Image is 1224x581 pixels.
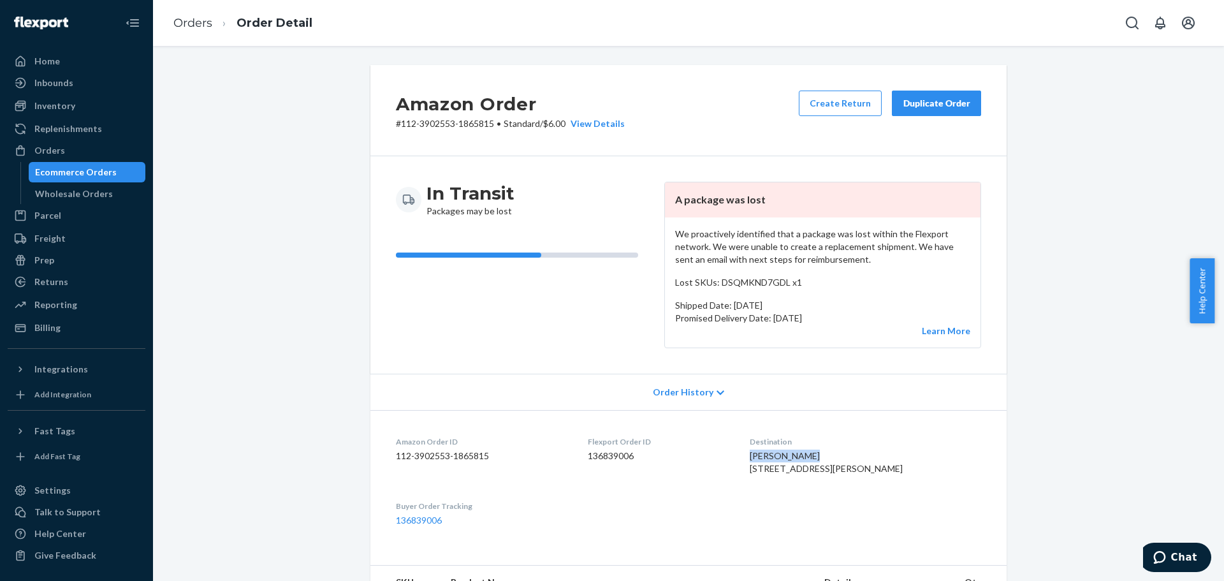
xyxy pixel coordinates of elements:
[34,232,66,245] div: Freight
[8,446,145,467] a: Add Fast Tag
[750,436,981,447] dt: Destination
[237,16,312,30] a: Order Detail
[34,209,61,222] div: Parcel
[8,295,145,315] a: Reporting
[497,118,501,129] span: •
[8,250,145,270] a: Prep
[34,363,88,376] div: Integrations
[1147,10,1173,36] button: Open notifications
[1143,543,1211,575] iframe: Opens a widget where you can chat to one of our agents
[675,228,970,266] p: We proactively identified that a package was lost within the Flexport network. We were unable to ...
[8,524,145,544] a: Help Center
[35,188,113,200] div: Wholesale Orders
[34,321,61,334] div: Billing
[163,4,323,42] ol: breadcrumbs
[892,91,981,116] button: Duplicate Order
[34,99,75,112] div: Inventory
[8,51,145,71] a: Home
[34,77,73,89] div: Inbounds
[35,166,117,179] div: Ecommerce Orders
[34,122,102,135] div: Replenishments
[34,254,54,267] div: Prep
[34,506,101,518] div: Talk to Support
[396,117,625,130] p: # 112-3902553-1865815 / $6.00
[396,436,567,447] dt: Amazon Order ID
[588,450,729,462] dd: 136839006
[8,318,145,338] a: Billing
[426,182,514,205] h3: In Transit
[8,228,145,249] a: Freight
[1176,10,1201,36] button: Open account menu
[588,436,729,447] dt: Flexport Order ID
[799,91,882,116] button: Create Return
[426,182,514,217] div: Packages may be lost
[34,425,75,438] div: Fast Tags
[29,184,146,204] a: Wholesale Orders
[504,118,540,129] span: Standard
[675,312,970,325] p: Promised Delivery Date: [DATE]
[396,91,625,117] h2: Amazon Order
[396,501,567,511] dt: Buyer Order Tracking
[8,545,145,566] button: Give Feedback
[34,144,65,157] div: Orders
[8,502,145,522] button: Talk to Support
[8,385,145,405] a: Add Integration
[396,450,567,462] dd: 112-3902553-1865815
[1190,258,1214,323] button: Help Center
[665,182,980,217] header: A package was lost
[120,10,145,36] button: Close Navigation
[565,117,625,130] button: View Details
[34,484,71,497] div: Settings
[8,96,145,116] a: Inventory
[8,480,145,501] a: Settings
[34,276,68,288] div: Returns
[750,450,903,474] span: [PERSON_NAME] [STREET_ADDRESS][PERSON_NAME]
[29,162,146,182] a: Ecommerce Orders
[34,549,96,562] div: Give Feedback
[34,527,86,540] div: Help Center
[8,73,145,93] a: Inbounds
[14,17,68,29] img: Flexport logo
[922,325,970,336] a: Learn More
[675,276,970,289] p: Lost SKUs: DSQMKND7GDL x1
[8,421,145,441] button: Fast Tags
[8,140,145,161] a: Orders
[173,16,212,30] a: Orders
[8,359,145,379] button: Integrations
[34,451,80,462] div: Add Fast Tag
[653,386,713,399] span: Order History
[1119,10,1145,36] button: Open Search Box
[34,298,77,311] div: Reporting
[675,299,970,312] p: Shipped Date: [DATE]
[34,389,91,400] div: Add Integration
[34,55,60,68] div: Home
[903,97,970,110] div: Duplicate Order
[396,515,442,526] a: 136839006
[8,272,145,292] a: Returns
[8,205,145,226] a: Parcel
[8,119,145,139] a: Replenishments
